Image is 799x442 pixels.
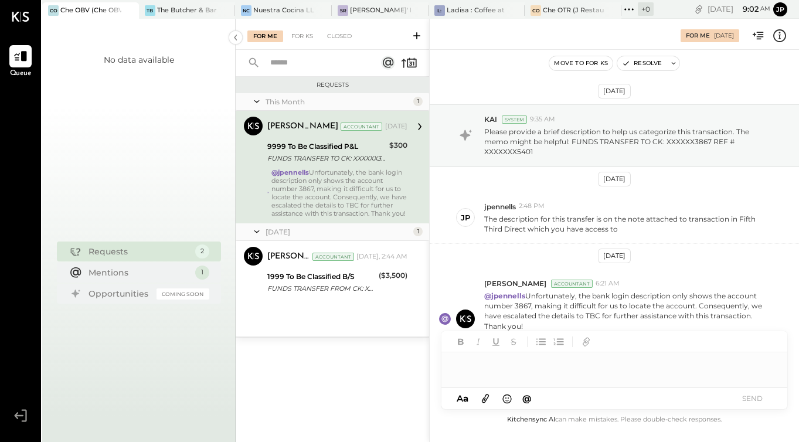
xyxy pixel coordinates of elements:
button: Move to for ks [549,56,613,70]
div: [DATE] [598,84,631,98]
div: 1 [195,266,209,280]
div: [DATE] [708,4,770,15]
div: No data available [104,54,174,66]
div: Requests [242,81,423,89]
div: L: [434,5,445,16]
div: This Month [266,97,410,107]
div: 1999 To Be Classified B/S [267,271,375,283]
button: @ [519,391,535,406]
div: NC [241,5,251,16]
div: 1 [413,97,423,106]
div: 2 [195,244,209,259]
div: CO [531,5,541,16]
button: Unordered List [533,334,549,349]
span: 9:35 AM [530,115,555,124]
div: [DATE] [385,122,407,131]
span: jpennells [484,202,516,212]
div: Coming Soon [157,288,209,300]
span: 2:48 PM [519,202,545,211]
div: Requests [89,246,189,257]
div: CO [48,5,59,16]
div: The Butcher & Barrel (L Argento LLC) - [GEOGRAPHIC_DATA] [157,6,218,15]
button: Aa [453,392,472,405]
div: [DATE] [598,249,631,263]
div: For Me [686,32,710,40]
button: Ordered List [551,334,566,349]
div: Ladisa : Coffee at Lola's [447,6,508,15]
button: SEND [729,390,776,406]
div: Opportunities [89,288,151,300]
div: [DATE] [598,172,631,186]
div: For KS [285,30,319,42]
div: TB [145,5,155,16]
div: [PERSON_NAME]' Rooftop - Ignite [350,6,411,15]
div: jp [461,212,470,223]
p: The description for this transfer is on the note attached to transaction in Fifth Third Direct wh... [484,214,774,234]
strong: @jpennells [484,291,525,300]
div: [DATE] [266,227,410,237]
div: $300 [389,140,407,151]
div: Mentions [89,267,189,278]
div: System [502,115,527,124]
div: SR [338,5,348,16]
strong: @jpennells [271,168,309,176]
div: [DATE], 2:44 AM [356,252,407,261]
span: 6:21 AM [596,279,620,288]
div: ($3,500) [379,270,407,281]
span: Queue [10,69,32,79]
span: 9 : 02 [735,4,759,15]
button: Add URL [579,334,594,349]
button: Strikethrough [506,334,521,349]
span: am [760,5,770,13]
span: @ [522,393,532,404]
p: Please provide a brief description to help us categorize this transaction. The memo might be help... [484,127,774,157]
button: jp [773,2,787,16]
div: + 0 [638,2,654,16]
div: For Me [247,30,283,42]
p: Unfortunately, the bank login description only shows the account number 3867, making it difficult... [484,291,774,331]
div: Che OTR (J Restaurant LLC) - Ignite [543,6,604,15]
div: [PERSON_NAME] [267,251,310,263]
button: Italic [471,334,486,349]
button: Bold [453,334,468,349]
span: [PERSON_NAME] [484,278,546,288]
div: Accountant [341,123,382,131]
div: copy link [693,3,705,15]
div: Closed [321,30,358,42]
div: Nuestra Cocina LLC - [GEOGRAPHIC_DATA] [253,6,314,15]
div: [DATE] [714,32,734,40]
div: FUNDS TRANSFER FROM CK: XXXXXX4617 REF # XXXXXXX8587 [267,283,375,294]
div: Che OBV (Che OBV LLC) - Ignite [60,6,121,15]
div: 1 [413,227,423,236]
button: Resolve [617,56,667,70]
div: FUNDS TRANSFER TO CK: XXXXXX3867 REF # XXXXXXX5401 [267,152,386,164]
div: 9999 To Be Classified P&L [267,141,386,152]
div: [PERSON_NAME] [267,121,338,132]
div: Accountant [551,280,593,288]
button: Underline [488,334,504,349]
div: Accountant [312,253,354,261]
div: Unfortunately, the bank login description only shows the account number 3867, making it difficult... [271,168,407,217]
span: KAI [484,114,497,124]
a: Queue [1,45,40,79]
span: a [463,393,468,404]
